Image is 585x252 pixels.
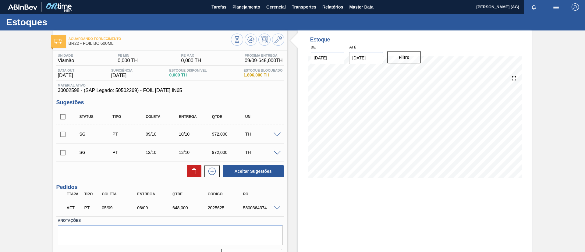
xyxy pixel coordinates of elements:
[69,41,231,46] span: BR22 - FOIL BC 600ML
[244,115,281,119] div: UN
[231,34,243,46] button: Visão Geral dos Estoques
[242,192,281,196] div: PO
[552,3,559,11] img: userActions
[177,132,214,137] div: 10/10/2025
[58,58,74,63] span: Viamão
[184,165,201,177] div: Excluir Sugestões
[349,52,383,64] input: dd/mm/yyyy
[223,165,284,177] button: Aceitar Sugestões
[266,3,286,11] span: Gerencial
[232,3,260,11] span: Planejamento
[171,192,211,196] div: Qtde
[292,3,316,11] span: Transportes
[181,54,201,57] span: PE MAX
[211,132,247,137] div: 972,000
[100,205,140,210] div: 05/09/2025
[349,45,356,49] label: Até
[242,205,281,210] div: 5800364374
[144,150,181,155] div: 12/10/2025
[211,150,247,155] div: 972,000
[181,58,201,63] span: 0,000 TH
[118,54,138,57] span: PE MIN
[349,3,373,11] span: Master Data
[69,37,231,41] span: Aguardando Fornecimento
[58,83,283,87] span: Material ativo
[244,150,281,155] div: TH
[243,69,282,72] span: Estoque Bloqueado
[245,54,283,57] span: Próxima Entrega
[144,132,181,137] div: 09/10/2025
[322,3,343,11] span: Relatórios
[111,115,148,119] div: Tipo
[177,150,214,155] div: 13/10/2025
[206,205,246,210] div: 2025625
[111,73,133,78] span: [DATE]
[311,52,345,64] input: dd/mm/yyyy
[245,58,283,63] span: 09/09 - 648,000 TH
[169,69,207,72] span: Estoque Disponível
[387,51,421,63] button: Filtro
[78,132,115,137] div: Sugestão Criada
[65,201,83,215] div: Aguardando Fornecimento
[8,4,37,10] img: TNhmsLtSVTkK8tSr43FrP2fwEKptu5GPRR3wAAAABJRU5ErkJggg==
[56,184,284,190] h3: Pedidos
[171,205,211,210] div: 648,000
[211,3,226,11] span: Tarefas
[310,37,330,43] div: Estoque
[58,54,74,57] span: Unidade
[55,39,62,44] img: Ícone
[524,3,544,11] button: Notificações
[111,150,148,155] div: Pedido de Transferência
[144,115,181,119] div: Coleta
[244,132,281,137] div: TH
[56,99,284,106] h3: Sugestões
[83,192,101,196] div: Tipo
[258,34,271,46] button: Programar Estoque
[6,19,114,26] h1: Estoques
[83,205,101,210] div: Pedido de Transferência
[220,165,284,178] div: Aceitar Sugestões
[211,115,247,119] div: Qtde
[65,192,83,196] div: Etapa
[243,73,282,77] span: 1.896,000 TH
[177,115,214,119] div: Entrega
[136,192,175,196] div: Entrega
[67,205,82,210] p: AFT
[58,88,283,93] span: 30002598 - (SAP Legado: 50502269) - FOIL [DATE] IN65
[111,69,133,72] span: Suficiência
[311,45,316,49] label: De
[572,3,579,11] img: Logout
[58,73,75,78] span: [DATE]
[111,132,148,137] div: Pedido de Transferência
[118,58,138,63] span: 0,000 TH
[78,150,115,155] div: Sugestão Criada
[206,192,246,196] div: Código
[58,69,75,72] span: Data out
[169,73,207,77] span: 0,000 TH
[201,165,220,177] div: Nova sugestão
[136,205,175,210] div: 06/09/2025
[245,34,257,46] button: Atualizar Gráfico
[100,192,140,196] div: Coleta
[58,216,283,225] label: Anotações
[78,115,115,119] div: Status
[272,34,284,46] button: Ir ao Master Data / Geral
